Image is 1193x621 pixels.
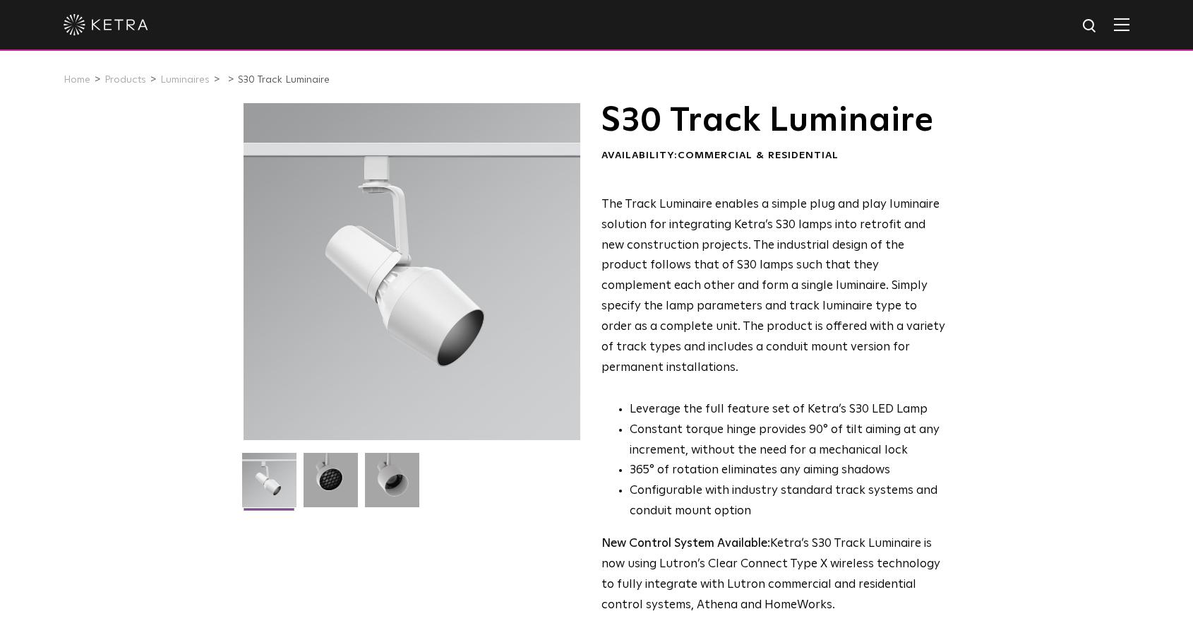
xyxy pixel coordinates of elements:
img: S30-Track-Luminaire-2021-Web-Square [242,453,296,518]
li: Configurable with industry standard track systems and conduit mount option [630,481,945,522]
p: Ketra’s S30 Track Luminaire is now using Lutron’s Clear Connect Type X wireless technology to ful... [601,534,945,616]
a: Home [64,75,90,85]
img: 3b1b0dc7630e9da69e6b [304,453,358,518]
a: S30 Track Luminaire [238,75,330,85]
strong: New Control System Available: [601,538,770,550]
img: 9e3d97bd0cf938513d6e [365,453,419,518]
li: Constant torque hinge provides 90° of tilt aiming at any increment, without the need for a mechan... [630,420,945,461]
img: ketra-logo-2019-white [64,14,148,35]
span: Commercial & Residential [678,150,839,160]
h1: S30 Track Luminaire [601,103,945,138]
a: Products [104,75,146,85]
span: The Track Luminaire enables a simple plug and play luminaire solution for integrating Ketra’s S30... [601,199,945,374]
li: Leverage the full feature set of Ketra’s S30 LED Lamp [630,400,945,420]
img: search icon [1081,18,1099,35]
img: Hamburger%20Nav.svg [1114,18,1129,31]
div: Availability: [601,149,945,163]
a: Luminaires [160,75,210,85]
li: 365° of rotation eliminates any aiming shadows [630,461,945,481]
